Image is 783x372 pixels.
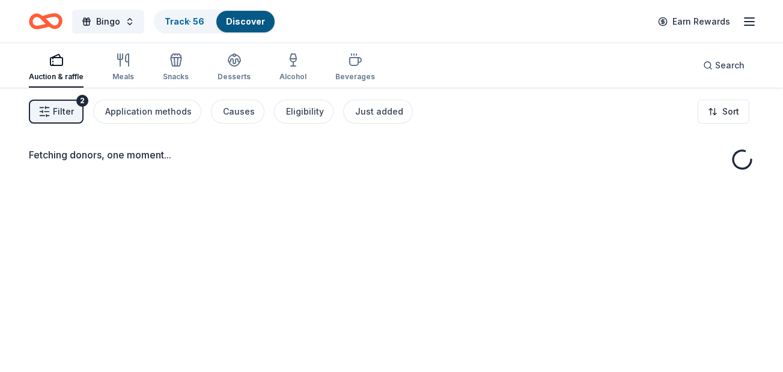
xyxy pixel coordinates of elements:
span: Filter [53,104,74,119]
button: Bingo [72,10,144,34]
button: Beverages [335,48,375,88]
span: Bingo [96,14,120,29]
button: Snacks [163,48,189,88]
button: Search [693,53,754,77]
div: Meals [112,72,134,82]
div: Snacks [163,72,189,82]
button: Causes [211,100,264,124]
button: Application methods [93,100,201,124]
button: Track· 56Discover [154,10,276,34]
a: Home [29,7,62,35]
button: Alcohol [279,48,306,88]
div: Beverages [335,72,375,82]
a: Track· 56 [165,16,204,26]
div: Auction & raffle [29,72,84,82]
div: Desserts [218,72,251,82]
button: Desserts [218,48,251,88]
div: Application methods [105,104,192,119]
div: 2 [76,95,88,107]
button: Auction & raffle [29,48,84,88]
button: Meals [112,48,134,88]
div: Fetching donors, one moment... [29,148,754,162]
div: Just added [355,104,403,119]
span: Sort [722,104,739,119]
button: Sort [698,100,749,124]
a: Discover [226,16,265,26]
div: Eligibility [286,104,324,119]
button: Eligibility [274,100,334,124]
div: Causes [223,104,255,119]
a: Earn Rewards [651,11,737,32]
button: Just added [343,100,413,124]
span: Search [715,58,745,73]
button: Filter2 [29,100,84,124]
div: Alcohol [279,72,306,82]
